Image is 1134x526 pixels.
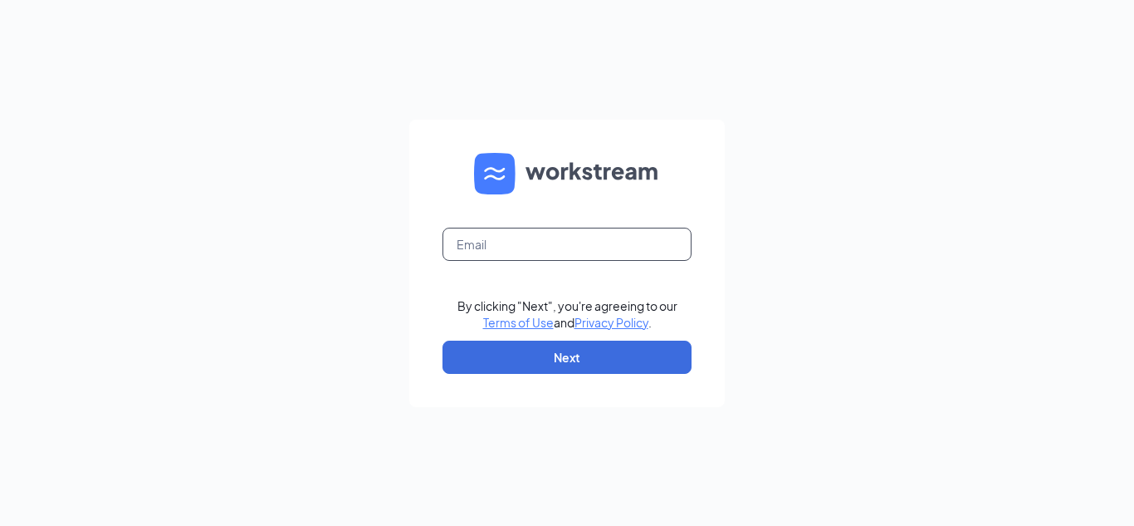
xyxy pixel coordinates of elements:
[442,228,692,261] input: Email
[457,297,677,331] div: By clicking "Next", you're agreeing to our and .
[483,315,554,330] a: Terms of Use
[574,315,648,330] a: Privacy Policy
[474,153,660,194] img: WS logo and Workstream text
[442,341,692,374] button: Next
